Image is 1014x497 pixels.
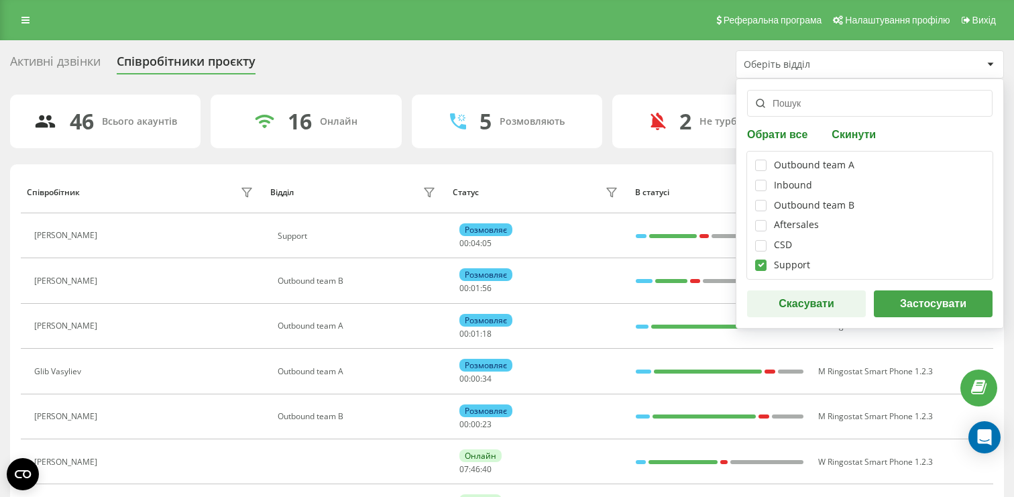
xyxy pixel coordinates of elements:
[845,15,950,25] span: Налаштування профілю
[459,328,469,339] span: 00
[459,284,492,293] div: : :
[482,237,492,249] span: 05
[972,15,996,25] span: Вихід
[459,419,469,430] span: 00
[459,359,512,372] div: Розмовляє
[459,237,469,249] span: 00
[270,188,294,197] div: Відділ
[27,188,80,197] div: Співробітник
[482,282,492,294] span: 56
[10,54,101,75] div: Активні дзвінки
[459,449,502,462] div: Онлайн
[774,160,854,171] div: Outbound team A
[724,15,822,25] span: Реферальна програма
[459,282,469,294] span: 00
[278,412,439,421] div: Outbound team B
[471,282,480,294] span: 01
[471,237,480,249] span: 04
[7,458,39,490] button: Open CMP widget
[471,419,480,430] span: 00
[471,373,480,384] span: 00
[828,127,880,140] button: Скинути
[459,463,469,475] span: 07
[70,109,94,134] div: 46
[635,188,805,197] div: В статусі
[774,260,810,271] div: Support
[320,116,357,127] div: Онлайн
[459,239,492,248] div: : :
[482,419,492,430] span: 23
[102,116,177,127] div: Всього акаунтів
[747,90,993,117] input: Пошук
[482,463,492,475] span: 40
[774,200,854,211] div: Outbound team B
[459,374,492,384] div: : :
[699,116,765,127] div: Не турбувати
[747,127,811,140] button: Обрати все
[278,231,439,241] div: Support
[34,457,101,467] div: [PERSON_NAME]
[471,328,480,339] span: 01
[459,329,492,339] div: : :
[459,314,512,327] div: Розмовляє
[747,290,866,317] button: Скасувати
[679,109,691,134] div: 2
[482,373,492,384] span: 34
[774,180,812,191] div: Inbound
[744,59,904,70] div: Оберіть відділ
[278,367,439,376] div: Outbound team A
[453,188,479,197] div: Статус
[34,321,101,331] div: [PERSON_NAME]
[774,239,792,251] div: CSD
[818,456,933,467] span: W Ringostat Smart Phone 1.2.3
[500,116,565,127] div: Розмовляють
[34,231,101,240] div: [PERSON_NAME]
[874,290,993,317] button: Застосувати
[774,219,819,231] div: Aftersales
[34,367,84,376] div: Glib Vasyliev
[482,328,492,339] span: 18
[288,109,312,134] div: 16
[968,421,1001,453] div: Open Intercom Messenger
[278,276,439,286] div: Outbound team B
[34,412,101,421] div: [PERSON_NAME]
[818,410,933,422] span: M Ringostat Smart Phone 1.2.3
[278,321,439,331] div: Outbound team A
[459,268,512,281] div: Розмовляє
[459,420,492,429] div: : :
[459,465,492,474] div: : :
[459,373,469,384] span: 00
[117,54,256,75] div: Співробітники проєкту
[459,404,512,417] div: Розмовляє
[818,366,933,377] span: M Ringostat Smart Phone 1.2.3
[34,276,101,286] div: [PERSON_NAME]
[480,109,492,134] div: 5
[459,223,512,236] div: Розмовляє
[471,463,480,475] span: 46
